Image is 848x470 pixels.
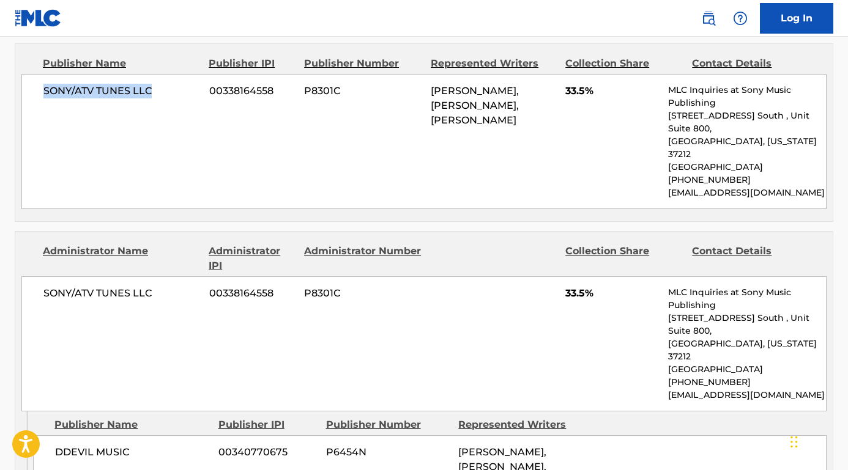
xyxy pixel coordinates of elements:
p: [GEOGRAPHIC_DATA] [668,161,826,174]
p: MLC Inquiries at Sony Music Publishing [668,84,826,109]
span: DDEVIL MUSIC [55,445,209,460]
div: Administrator IPI [209,244,295,273]
div: Represented Writers [431,56,556,71]
div: Represented Writers [458,417,582,432]
a: Log In [760,3,833,34]
span: P8301C [304,84,422,98]
div: Publisher Number [326,417,450,432]
div: Collection Share [565,56,683,71]
div: Glisser [790,424,798,460]
p: MLC Inquiries at Sony Music Publishing [668,286,826,312]
div: Publisher Name [43,56,199,71]
div: Widget de chat [787,411,848,470]
span: 00338164558 [209,286,296,301]
span: 33.5% [565,286,659,301]
div: Publisher IPI [218,417,317,432]
div: Help [728,6,753,31]
span: [PERSON_NAME], [PERSON_NAME], [PERSON_NAME] [431,85,519,126]
img: MLC Logo [15,9,62,27]
span: SONY/ATV TUNES LLC [43,84,200,98]
div: Administrator Number [304,244,422,273]
div: Publisher Name [54,417,209,432]
span: 00340770675 [218,445,317,460]
div: Publisher Number [304,56,422,71]
div: Contact Details [692,56,809,71]
span: P6454N [326,445,450,460]
span: 33.5% [565,84,659,98]
div: Publisher IPI [209,56,295,71]
div: Administrator Name [43,244,199,273]
p: [GEOGRAPHIC_DATA], [US_STATE] 37212 [668,135,826,161]
p: [EMAIL_ADDRESS][DOMAIN_NAME] [668,186,826,199]
a: Public Search [696,6,721,31]
span: 00338164558 [209,84,296,98]
div: Contact Details [692,244,809,273]
p: [GEOGRAPHIC_DATA], [US_STATE] 37212 [668,337,826,363]
div: Collection Share [565,244,683,273]
p: [EMAIL_ADDRESS][DOMAIN_NAME] [668,389,826,402]
p: [PHONE_NUMBER] [668,376,826,389]
span: P8301C [304,286,422,301]
p: [STREET_ADDRESS] South , Unit Suite 800, [668,312,826,337]
p: [GEOGRAPHIC_DATA] [668,363,826,376]
img: search [701,11,716,26]
p: [PHONE_NUMBER] [668,174,826,186]
img: help [733,11,748,26]
p: [STREET_ADDRESS] South , Unit Suite 800, [668,109,826,135]
span: SONY/ATV TUNES LLC [43,286,200,301]
iframe: Chat Widget [787,411,848,470]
